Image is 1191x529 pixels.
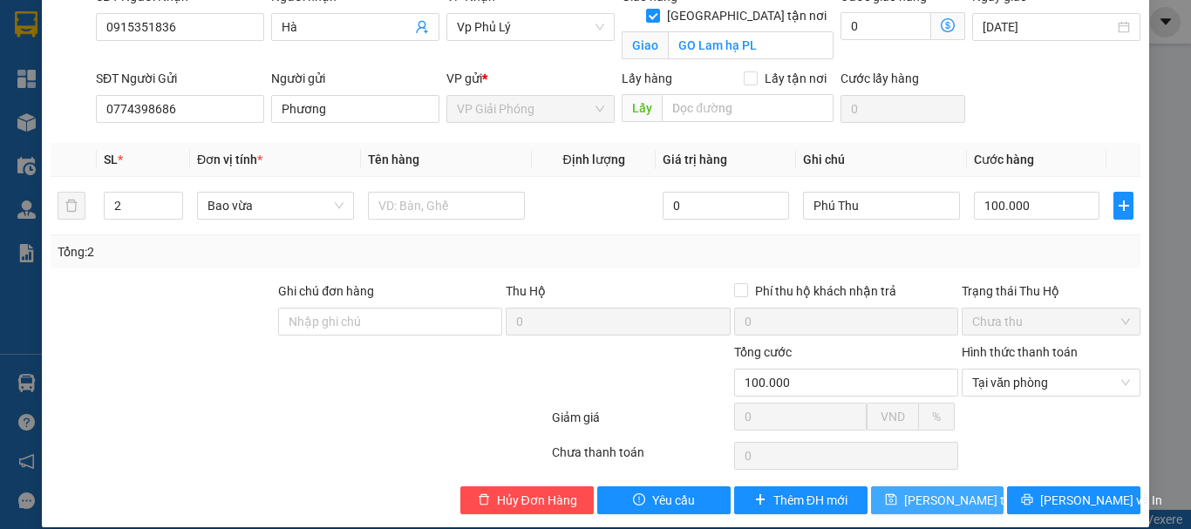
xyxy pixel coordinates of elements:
span: printer [1021,493,1033,507]
span: Tổng cước [734,345,792,359]
span: VND [881,410,905,424]
span: Bao vừa [208,193,344,219]
span: Đơn vị tính [197,153,262,166]
div: Người gửi [271,69,439,88]
span: Tại văn phòng [972,370,1130,396]
input: Giao tận nơi [668,31,834,59]
span: save [885,493,897,507]
div: VP gửi [446,69,615,88]
button: printer[PERSON_NAME] và In [1007,486,1140,514]
span: user-add [415,20,429,34]
span: Cargobus MK [35,9,163,31]
strong: PHIẾU GỬI HÀNG: [GEOGRAPHIC_DATA] - [GEOGRAPHIC_DATA] [11,88,187,164]
button: plusThêm ĐH mới [734,486,868,514]
button: exclamation-circleYêu cầu [597,486,731,514]
input: Ghi Chú [803,192,960,220]
div: Chưa thanh toán [550,443,732,473]
input: Ghi chú đơn hàng [278,308,502,336]
div: SĐT Người Gửi [96,69,264,88]
button: save[PERSON_NAME] thay đổi [871,486,1004,514]
button: plus [1113,192,1133,220]
span: Hủy Đơn Hàng [497,491,577,510]
input: Cước giao hàng [841,12,931,40]
span: delete [478,493,490,507]
input: VD: Bàn, Ghế [368,192,525,220]
span: Fanpage: CargobusMK - Hotline/Zalo: 082.3.29.22.29 [16,54,183,85]
span: 835 Giải Phóng, Giáp Bát [24,36,178,51]
span: [PERSON_NAME] thay đổi [904,491,1044,510]
span: Định lượng [562,153,624,166]
button: delete [58,192,85,220]
span: Giao [622,31,668,59]
label: Ghi chú đơn hàng [278,284,374,298]
span: Thu Hộ [506,284,546,298]
button: deleteHủy Đơn Hàng [460,486,594,514]
span: % [932,410,941,424]
span: plus [1114,199,1133,213]
span: Giá trị hàng [663,153,727,166]
div: Trạng thái Thu Hộ [962,281,1140,301]
span: Phí thu hộ khách nhận trả [748,281,903,301]
input: Cước lấy hàng [841,95,965,123]
span: Vp Phủ Lý [457,14,604,40]
span: dollar-circle [941,18,955,32]
span: Yêu cầu [652,491,695,510]
span: VP Giải Phóng [457,96,604,122]
div: Giảm giá [550,408,732,438]
span: plus [754,493,766,507]
span: Thêm ĐH mới [773,491,847,510]
label: Hình thức thanh toán [962,345,1078,359]
input: Dọc đường [662,94,834,122]
span: exclamation-circle [633,493,645,507]
input: Ngày giao [983,17,1114,37]
span: GP1309250043 [188,124,292,142]
th: Ghi chú [796,143,967,177]
span: [PERSON_NAME] và In [1040,491,1162,510]
img: logo [6,88,10,169]
span: Chưa thu [972,309,1130,335]
label: Cước lấy hàng [841,71,919,85]
span: Lấy tận nơi [758,69,834,88]
span: Lấy hàng [622,71,672,85]
span: Cước hàng [974,153,1034,166]
span: SL [104,153,118,166]
div: Tổng: 2 [58,242,461,261]
span: [GEOGRAPHIC_DATA] tận nơi [660,6,834,25]
span: Lấy [622,94,662,122]
span: Tên hàng [368,153,419,166]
